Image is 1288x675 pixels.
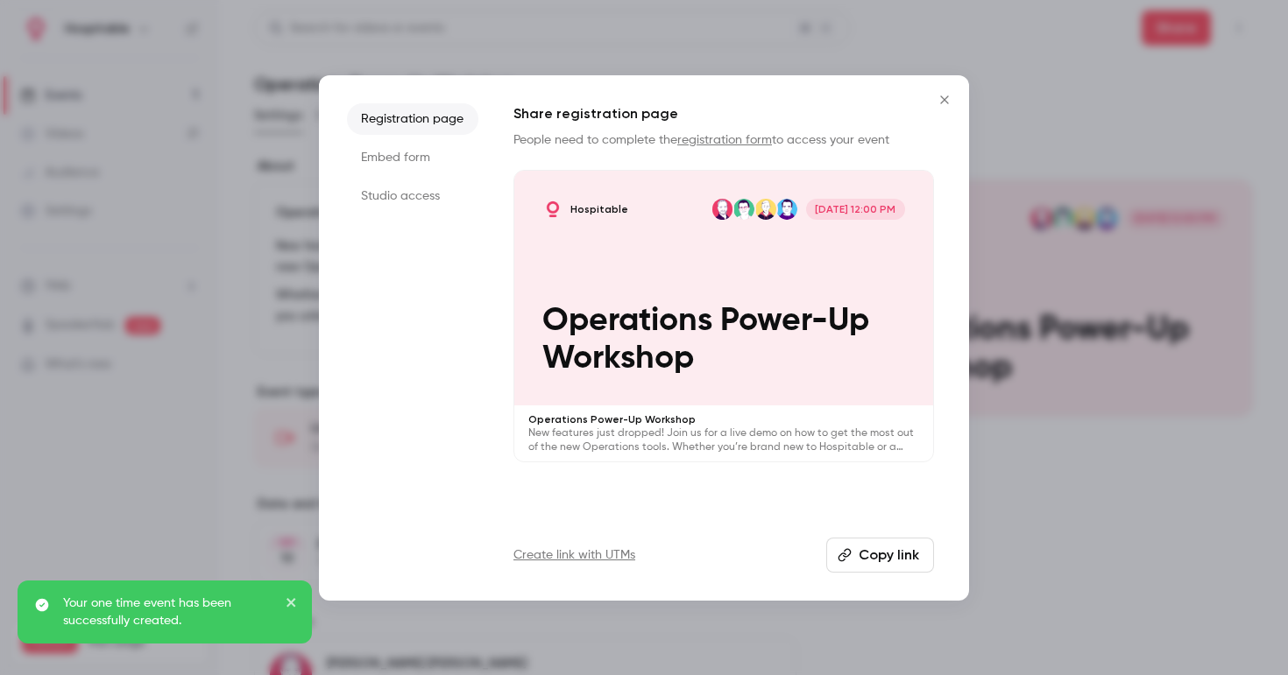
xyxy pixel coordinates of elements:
button: close [286,594,298,615]
button: Close [927,82,962,117]
p: People need to complete the to access your event [513,131,934,149]
li: Studio access [347,180,478,212]
h1: Share registration page [513,103,934,124]
p: Your one time event has been successfully created. [63,594,273,629]
a: Create link with UTMs [513,546,635,564]
img: Nik Logachev [755,199,776,220]
img: Matt Lloyd [733,199,754,220]
img: Operations Power-Up Workshop [542,199,563,220]
p: Operations Power-Up Workshop [528,412,919,426]
a: Operations Power-Up WorkshopHospitableMatt JongbloetNik LogachevMatt LloydDerek Jones[DATE] 12:00... [513,170,934,463]
span: [DATE] 12:00 PM [806,199,905,220]
a: registration form [677,134,772,146]
li: Embed form [347,142,478,173]
p: Hospitable [570,202,628,216]
button: Copy link [826,538,934,573]
img: Matt Jongbloet [776,199,797,220]
p: Operations Power-Up Workshop [542,302,905,378]
p: New features just dropped! Join us for a live demo on how to get the most out of the new Operatio... [528,426,919,454]
img: Derek Jones [712,199,733,220]
li: Registration page [347,103,478,135]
